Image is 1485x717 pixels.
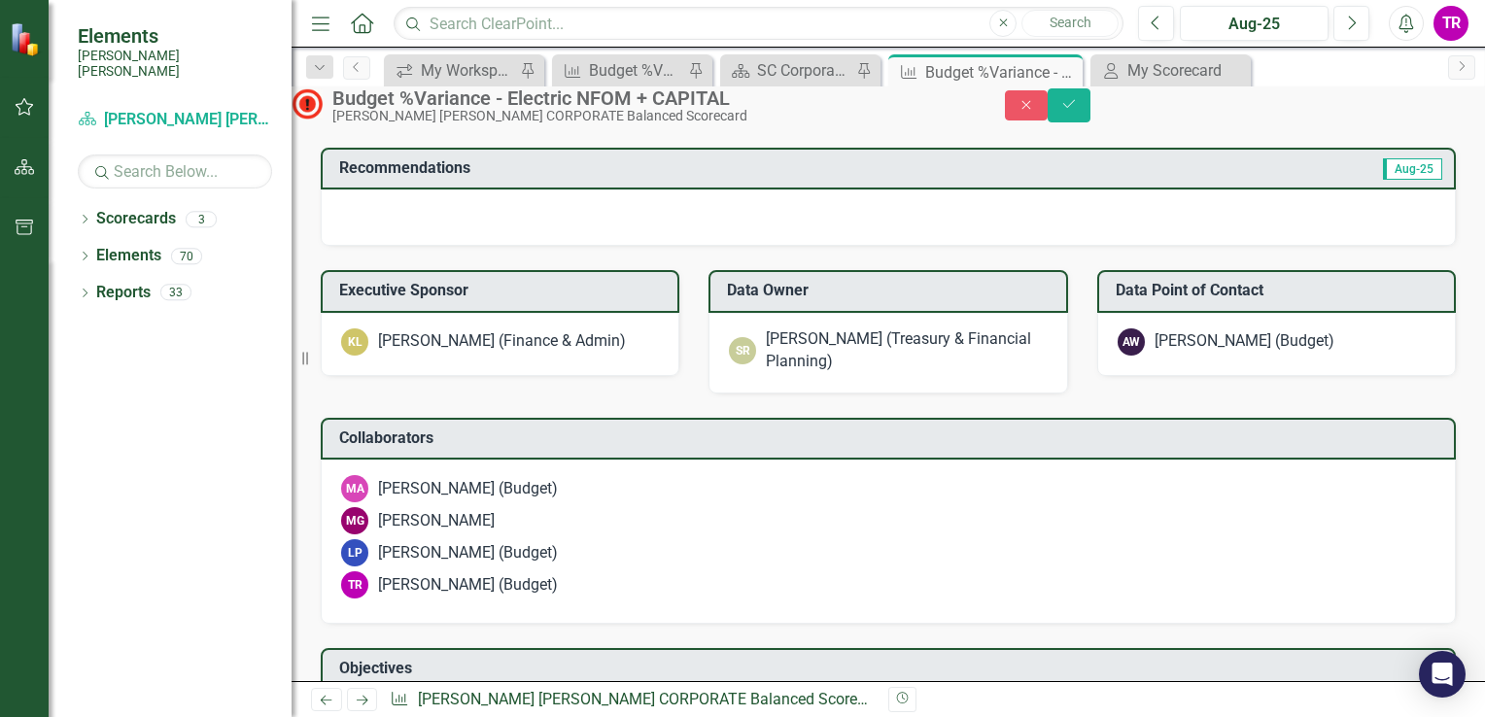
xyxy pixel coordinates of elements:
div: Budget %Variance​ - Electric NFOM + CAPITAL [925,60,1078,85]
a: Elements [96,245,161,267]
div: My Scorecard [1127,58,1246,83]
span: Aug-25 [1383,158,1442,180]
input: Search ClearPoint... [394,7,1123,41]
div: [PERSON_NAME] [378,510,495,532]
div: [PERSON_NAME] (Treasury & Financial Planning) [766,328,1047,373]
div: [PERSON_NAME] (Finance & Admin) [378,330,626,353]
div: 3 [186,211,217,227]
a: My Scorecard [1095,58,1246,83]
small: [PERSON_NAME] [PERSON_NAME] [78,48,272,80]
div: 33 [160,285,191,301]
h3: Data Point of Contact [1116,282,1444,299]
div: My Workspace [421,58,515,83]
a: [PERSON_NAME] [PERSON_NAME] CORPORATE Balanced Scorecard [78,109,272,131]
div: [PERSON_NAME] [PERSON_NAME] CORPORATE Balanced Scorecard [332,109,966,123]
a: My Workspace [389,58,515,83]
a: [PERSON_NAME] [PERSON_NAME] CORPORATE Balanced Scorecard [418,690,887,708]
div: [PERSON_NAME] (Budget) [1155,330,1334,353]
h3: Recommendations [339,159,1092,177]
div: Budget %Variance Overall - Electric & Water NFOM + CAPITAL [589,58,683,83]
input: Search Below... [78,154,272,188]
div: SR [729,337,756,364]
img: High Alert [292,88,323,119]
div: MG [341,507,368,534]
div: Aug-25 [1187,13,1322,36]
h3: Objectives [339,660,1444,677]
div: KL [341,328,368,356]
h3: Executive Sponsor [339,282,668,299]
h3: Data Owner [727,282,1055,299]
a: Scorecards [96,208,176,230]
span: Elements [78,24,272,48]
div: SC Corporate - Welcome to ClearPoint [757,58,851,83]
a: Budget %Variance Overall - Electric & Water NFOM + CAPITAL [557,58,683,83]
div: Budget %Variance​ - Electric NFOM + CAPITAL [332,87,966,109]
div: Open Intercom Messenger [1419,651,1466,698]
img: ClearPoint Strategy [10,22,44,56]
span: Search [1050,15,1091,30]
div: 70 [171,248,202,264]
h3: Collaborators [339,429,1444,447]
div: » » [390,689,874,711]
a: SC Corporate - Welcome to ClearPoint [725,58,851,83]
div: MA [341,475,368,502]
button: TR [1433,6,1468,41]
a: Reports [96,282,151,304]
button: Aug-25 [1180,6,1329,41]
button: Search [1021,10,1119,37]
div: AW [1118,328,1145,356]
div: [PERSON_NAME] (Budget) [378,574,558,597]
div: [PERSON_NAME] (Budget) [378,542,558,564]
div: TR [341,571,368,598]
div: [PERSON_NAME] (Budget) [378,478,558,500]
div: LP [341,539,368,566]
